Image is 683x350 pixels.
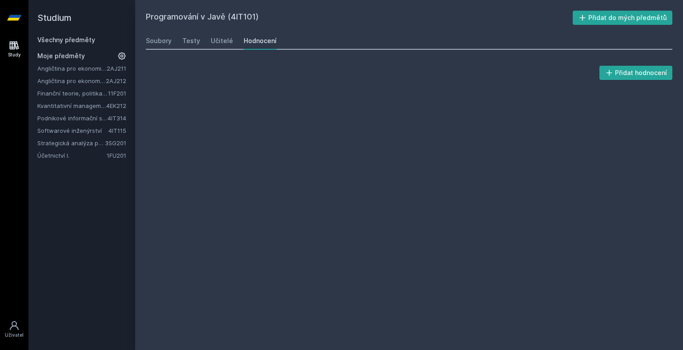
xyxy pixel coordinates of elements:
[106,77,126,84] a: 2AJ212
[37,101,106,110] a: Kvantitativní management
[182,36,200,45] div: Testy
[244,36,277,45] div: Hodnocení
[108,90,126,97] a: 11F201
[105,139,126,147] a: 3SG201
[37,114,108,123] a: Podnikové informační systémy
[37,126,108,135] a: Softwarové inženýrství
[37,139,105,147] a: Strategická analýza pro informatiky a statistiky
[211,36,233,45] div: Učitelé
[107,152,126,159] a: 1FU201
[182,32,200,50] a: Testy
[107,65,126,72] a: 2AJ211
[8,52,21,58] div: Study
[37,64,107,73] a: Angličtina pro ekonomická studia 1 (B2/C1)
[37,36,95,44] a: Všechny předměty
[37,151,107,160] a: Účetnictví I.
[211,32,233,50] a: Učitelé
[146,32,172,50] a: Soubory
[37,89,108,98] a: Finanční teorie, politika a instituce
[106,102,126,109] a: 4EK212
[244,32,277,50] a: Hodnocení
[37,76,106,85] a: Angličtina pro ekonomická studia 2 (B2/C1)
[108,115,126,122] a: 4IT314
[5,332,24,338] div: Uživatel
[2,36,27,63] a: Study
[37,52,85,60] span: Moje předměty
[599,66,673,80] button: Přidat hodnocení
[146,36,172,45] div: Soubory
[573,11,673,25] button: Přidat do mých předmětů
[108,127,126,134] a: 4IT115
[146,11,573,25] h2: Programování v Javě (4IT101)
[2,316,27,343] a: Uživatel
